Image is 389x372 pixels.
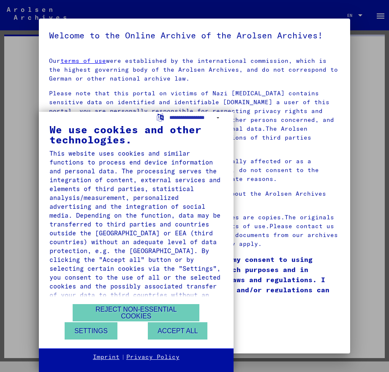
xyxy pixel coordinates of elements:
[49,124,223,145] div: We use cookies and other technologies.
[148,322,207,340] button: Accept all
[49,149,223,308] div: This website uses cookies and similar functions to process end device information and personal da...
[65,322,117,340] button: Settings
[73,304,199,321] button: Reject non-essential cookies
[93,353,120,361] a: Imprint
[126,353,180,361] a: Privacy Policy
